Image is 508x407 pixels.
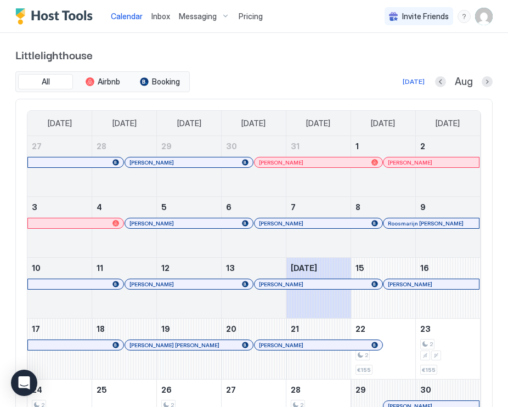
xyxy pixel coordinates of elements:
span: [PERSON_NAME] [259,159,303,166]
span: Littlelighthouse [15,46,493,63]
span: 2 [430,341,433,348]
span: 8 [355,202,360,212]
a: August 2, 2025 [416,136,480,156]
div: [PERSON_NAME] [129,159,249,166]
a: August 16, 2025 [416,258,480,278]
span: All [42,77,50,87]
span: 29 [355,385,366,394]
span: [DATE] [436,118,460,128]
a: August 18, 2025 [92,319,156,339]
td: August 2, 2025 [415,136,480,197]
a: August 20, 2025 [222,319,286,339]
a: August 11, 2025 [92,258,156,278]
td: August 1, 2025 [351,136,415,197]
span: [PERSON_NAME] [129,159,174,166]
span: 22 [355,324,365,333]
span: Roosmarijn [PERSON_NAME] [388,220,464,227]
span: Booking [152,77,180,87]
td: August 7, 2025 [286,197,351,258]
span: 5 [161,202,167,212]
button: [DATE] [401,75,426,88]
span: 20 [226,324,236,333]
span: Invite Friends [402,12,449,21]
span: €155 [357,366,371,374]
span: [DATE] [177,118,201,128]
div: menu [458,10,471,23]
div: [PERSON_NAME] [388,281,475,288]
a: July 28, 2025 [92,136,156,156]
div: Host Tools Logo [15,8,98,25]
a: Calendar [111,10,143,22]
a: August 21, 2025 [286,319,351,339]
span: 4 [97,202,102,212]
td: August 3, 2025 [27,197,92,258]
span: 27 [32,142,42,151]
td: August 8, 2025 [351,197,415,258]
span: 2 [420,142,425,151]
a: Wednesday [233,111,274,136]
a: August 1, 2025 [351,136,415,156]
a: August 4, 2025 [92,197,156,217]
span: 21 [291,324,299,333]
a: August 6, 2025 [222,197,286,217]
div: [PERSON_NAME] [259,159,378,166]
span: [DATE] [241,118,266,128]
a: August 13, 2025 [222,258,286,278]
a: Thursday [297,111,339,136]
span: 9 [420,202,426,212]
td: August 12, 2025 [157,258,222,319]
a: August 7, 2025 [286,197,351,217]
td: August 19, 2025 [157,319,222,380]
div: User profile [475,8,493,25]
span: 30 [420,385,431,394]
td: August 20, 2025 [222,319,286,380]
span: 15 [355,263,364,273]
a: August 28, 2025 [286,380,351,400]
span: [DATE] [112,118,137,128]
td: August 17, 2025 [27,319,92,380]
span: Calendar [111,12,143,21]
a: August 12, 2025 [157,258,221,278]
a: August 9, 2025 [416,197,480,217]
td: July 27, 2025 [27,136,92,197]
span: 23 [420,324,431,333]
span: [DATE] [291,263,317,273]
div: Open Intercom Messenger [11,370,37,396]
a: August 29, 2025 [351,380,415,400]
span: [PERSON_NAME] [129,281,174,288]
div: [PERSON_NAME] [259,220,378,227]
a: Friday [362,111,404,136]
span: 2 [365,352,368,359]
td: August 9, 2025 [415,197,480,258]
a: July 27, 2025 [27,136,92,156]
span: 17 [32,324,40,333]
span: 28 [291,385,301,394]
a: August 14, 2025 [286,258,351,278]
span: Aug [455,76,473,88]
span: [PERSON_NAME] [129,220,174,227]
span: 1 [355,142,359,151]
span: [PERSON_NAME] [388,159,432,166]
a: August 10, 2025 [27,258,92,278]
span: 29 [161,142,172,151]
span: 18 [97,324,105,333]
span: 12 [161,263,170,273]
div: [DATE] [403,77,425,87]
span: 28 [97,142,106,151]
td: August 14, 2025 [286,258,351,319]
span: 19 [161,324,170,333]
a: August 24, 2025 [27,380,92,400]
span: Airbnb [98,77,120,87]
span: 6 [226,202,232,212]
span: [DATE] [48,118,72,128]
a: August 3, 2025 [27,197,92,217]
span: Pricing [239,12,263,21]
a: July 29, 2025 [157,136,221,156]
div: [PERSON_NAME] [PERSON_NAME] [129,342,249,349]
a: August 17, 2025 [27,319,92,339]
td: August 16, 2025 [415,258,480,319]
td: July 31, 2025 [286,136,351,197]
td: July 29, 2025 [157,136,222,197]
td: August 21, 2025 [286,319,351,380]
span: 26 [161,385,172,394]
